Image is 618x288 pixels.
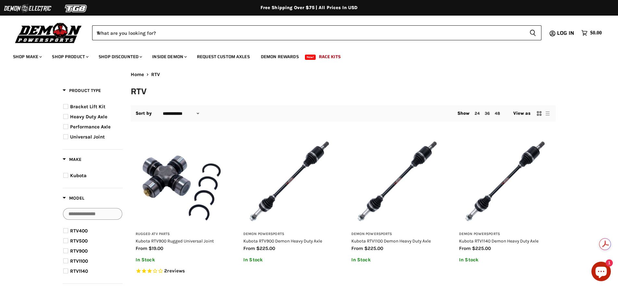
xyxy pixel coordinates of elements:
[351,135,443,227] img: Kubota RTV1100 Demon Heavy Duty Axle
[164,268,185,274] span: 2 reviews
[243,238,322,243] a: Kubota RTV900 Demon Heavy Duty Axle
[459,245,471,251] span: from
[70,238,88,244] span: RTV500
[3,2,52,15] img: Demon Electric Logo 2
[459,257,551,263] p: In Stock
[351,238,431,243] a: Kubota RTV1100 Demon Heavy Duty Axle
[94,50,146,63] a: Shop Discounted
[590,30,602,36] span: $0.00
[52,2,101,15] img: TGB Logo 2
[8,50,46,63] a: Shop Make
[70,104,105,110] span: Bracket Lift Kit
[167,268,185,274] span: reviews
[475,111,480,116] a: 24
[147,50,191,63] a: Inside Demon
[50,5,569,11] div: Free Shipping Over $75 | All Prices In USD
[136,135,227,227] img: Kubota RTV900 Rugged Universal Joint
[136,232,227,237] h3: Rugged ATV Parts
[578,28,605,38] a: $0.00
[256,245,275,251] span: $225.00
[136,111,152,116] label: Sort by
[136,268,227,275] span: Rated 3.0 out of 5 stars 2 reviews
[63,88,101,93] span: Product Type
[589,262,613,283] inbox-online-store-chat: Shopify online store chat
[63,208,122,220] input: Search Options
[70,114,107,120] span: Heavy Duty Axle
[256,50,304,63] a: Demon Rewards
[70,173,87,178] span: Kubota
[495,111,500,116] a: 48
[557,29,574,37] span: Log in
[459,232,551,237] h3: Demon Powersports
[485,111,490,116] a: 36
[364,245,383,251] span: $225.00
[63,157,81,162] span: Make
[243,257,335,263] p: In Stock
[351,257,443,263] p: In Stock
[70,268,88,274] span: RTV1140
[131,86,556,97] h1: RTV
[149,245,163,251] span: $19.00
[243,245,255,251] span: from
[305,55,316,60] span: New!
[243,135,335,227] img: Kubota RTV900 Demon Heavy Duty Axle
[47,50,92,63] a: Shop Product
[136,245,147,251] span: from
[131,72,556,77] nav: Breadcrumbs
[70,248,88,254] span: RTV900
[63,87,101,96] button: Filter by Product Type
[92,25,524,40] input: When autocomplete results are available use up and down arrows to review and enter to select
[136,238,214,243] a: Kubota RTV900 Rugged Universal Joint
[536,110,542,117] button: grid view
[459,135,551,227] img: Kubota RTV1140 Demon Heavy Duty Axle
[70,124,111,130] span: Performance Axle
[314,50,345,63] a: Race Kits
[351,232,443,237] h3: Demon Powersports
[472,245,491,251] span: $225.00
[136,257,227,263] p: In Stock
[243,232,335,237] h3: Demon Powersports
[544,110,551,117] button: list view
[192,50,255,63] a: Request Custom Axles
[131,72,144,77] a: Home
[554,30,578,36] a: Log in
[524,25,541,40] button: Search
[13,21,84,44] img: Demon Powersports
[70,258,88,264] span: RTV1100
[63,156,81,164] button: Filter by Make
[63,195,84,201] span: Model
[70,228,88,234] span: RTV400
[151,72,160,77] span: RTV
[8,47,600,63] ul: Main menu
[92,25,541,40] form: Product
[63,195,84,203] button: Filter by Model
[351,245,363,251] span: from
[459,238,539,243] a: Kubota RTV1140 Demon Heavy Duty Axle
[513,111,531,116] span: View as
[70,134,105,140] span: Universal Joint
[131,105,556,122] nav: Collection utilities
[457,111,470,116] span: Show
